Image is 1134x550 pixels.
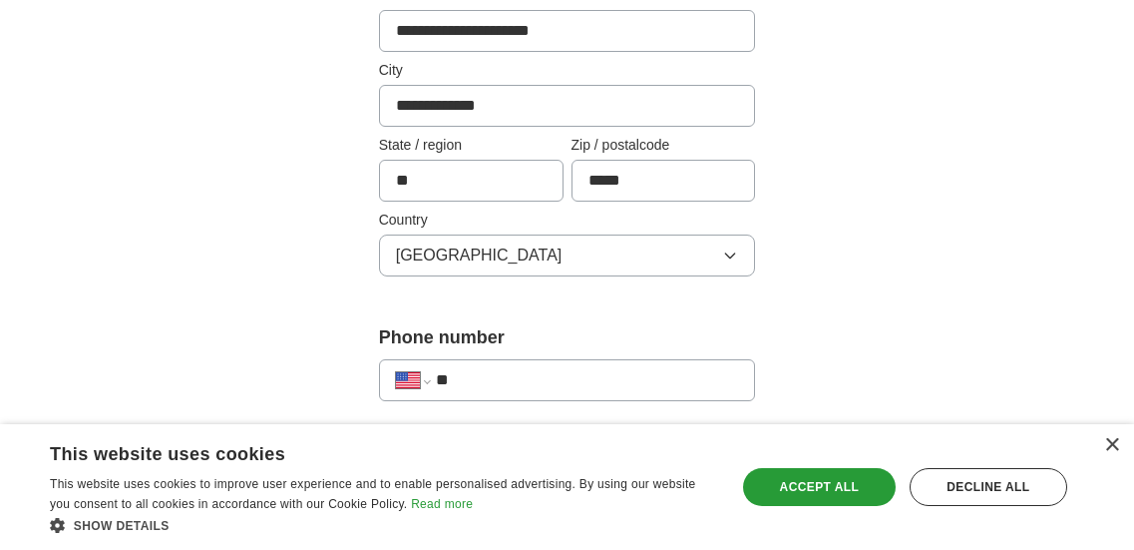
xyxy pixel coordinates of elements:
[379,324,756,351] label: Phone number
[1104,438,1119,453] div: Close
[50,436,666,466] div: This website uses cookies
[379,235,756,276] button: [GEOGRAPHIC_DATA]
[379,60,756,81] label: City
[50,477,696,511] span: This website uses cookies to improve user experience and to enable personalised advertising. By u...
[910,468,1067,506] div: Decline all
[743,468,896,506] div: Accept all
[411,497,473,511] a: Read more, opens a new window
[571,135,756,156] label: Zip / postalcode
[379,135,564,156] label: State / region
[396,244,563,268] span: [GEOGRAPHIC_DATA]
[50,515,716,535] div: Show details
[74,519,170,533] span: Show details
[379,210,756,231] label: Country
